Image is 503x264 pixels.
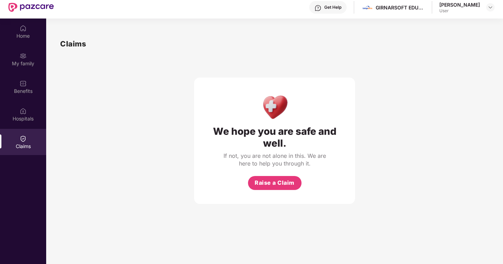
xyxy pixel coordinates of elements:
img: svg+xml;base64,PHN2ZyBpZD0iSGVscC0zMngzMiIgeG1sbnM9Imh0dHA6Ly93d3cudzMub3JnLzIwMDAvc3ZnIiB3aWR0aD... [314,5,321,12]
img: svg+xml;base64,PHN2ZyBpZD0iQ2xhaW0iIHhtbG5zPSJodHRwOi8vd3d3LnczLm9yZy8yMDAwL3N2ZyIgd2lkdGg9IjIwIi... [20,135,27,142]
span: Raise a Claim [255,178,295,187]
div: [PERSON_NAME] [439,1,480,8]
div: If not, you are not alone in this. We are here to help you through it. [222,152,327,167]
img: svg+xml;base64,PHN2ZyBpZD0iSG9tZSIgeG1sbnM9Imh0dHA6Ly93d3cudzMub3JnLzIwMDAvc3ZnIiB3aWR0aD0iMjAiIG... [20,25,27,32]
img: svg+xml;base64,PHN2ZyBpZD0iQmVuZWZpdHMiIHhtbG5zPSJodHRwOi8vd3d3LnczLm9yZy8yMDAwL3N2ZyIgd2lkdGg9Ij... [20,80,27,87]
img: svg+xml;base64,PHN2ZyBpZD0iRHJvcGRvd24tMzJ4MzIiIHhtbG5zPSJodHRwOi8vd3d3LnczLm9yZy8yMDAwL3N2ZyIgd2... [488,5,493,10]
h1: Claims [60,38,86,50]
img: New Pazcare Logo [8,3,54,12]
div: User [439,8,480,14]
img: svg+xml;base64,PHN2ZyB3aWR0aD0iMjAiIGhlaWdodD0iMjAiIHZpZXdCb3g9IjAgMCAyMCAyMCIgZmlsbD0ibm9uZSIgeG... [20,52,27,59]
img: cd%20colored%20full%20logo%20(1).png [362,2,373,13]
div: GIRNARSOFT EDUCATION SERVICES PRIVATE LIMITED [376,4,425,11]
div: Get Help [324,5,341,10]
img: Health Care [260,91,290,122]
div: We hope you are safe and well. [208,125,341,149]
img: svg+xml;base64,PHN2ZyBpZD0iSG9zcGl0YWxzIiB4bWxucz0iaHR0cDovL3d3dy53My5vcmcvMjAwMC9zdmciIHdpZHRoPS... [20,108,27,115]
button: Raise a Claim [248,176,302,190]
